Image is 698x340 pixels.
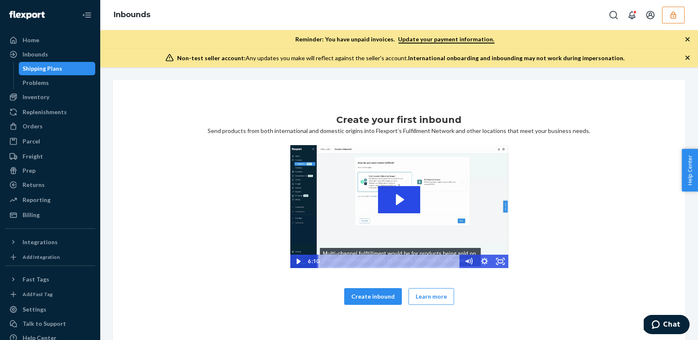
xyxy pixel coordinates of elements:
div: Any updates you make will reflect against the seller's account. [177,54,624,62]
div: Integrations [23,238,58,246]
button: Show settings menu [477,255,492,268]
button: Play Video [290,255,306,268]
div: Add Integration [23,253,60,261]
a: Prep [5,164,95,177]
div: Fast Tags [23,275,49,284]
div: Add Fast Tag [23,291,53,298]
button: Fullscreen [492,255,508,268]
div: Shipping Plans [23,64,63,73]
button: Open notifications [624,7,640,23]
a: Inbounds [5,48,95,61]
a: Inbounds [114,10,150,19]
a: Billing [5,208,95,222]
div: Home [23,36,39,44]
div: Inbounds [23,50,48,59]
button: Open account menu [642,7,659,23]
button: Play Video: 2023-09-11_Flexport_Inbounds_HighRes [378,186,421,213]
p: Reminder: You have unpaid invoices. [296,35,495,43]
a: Orders [5,120,95,133]
button: Fast Tags [5,273,95,286]
div: Billing [23,211,40,219]
a: Settings [5,303,95,316]
div: Inventory [23,93,49,101]
div: Settings [23,305,46,314]
div: Reporting [23,196,51,204]
button: Open Search Box [605,7,622,23]
button: Talk to Support [5,317,95,330]
h1: Create your first inbound [337,113,462,127]
button: Mute [461,255,477,268]
a: Freight [5,150,95,163]
a: Add Integration [5,252,95,262]
a: Home [5,33,95,47]
div: Talk to Support [23,320,66,328]
img: Flexport logo [9,11,45,19]
div: Replenishments [23,108,67,116]
ol: breadcrumbs [107,3,157,27]
div: Playbar [324,255,457,268]
a: Reporting [5,193,95,207]
div: Problems [23,79,49,87]
a: Shipping Plans [19,62,96,75]
button: Integrations [5,235,95,249]
a: Add Fast Tag [5,289,95,299]
span: International onboarding and inbounding may not work during impersonation. [408,54,624,61]
button: Create inbound [344,288,402,305]
img: Video Thumbnail [290,145,508,268]
a: Returns [5,178,95,192]
div: Returns [23,181,45,189]
a: Replenishments [5,105,95,119]
div: Freight [23,152,43,161]
div: Orders [23,122,43,130]
button: Close Navigation [79,7,95,23]
a: Inventory [5,90,95,104]
div: Prep [23,166,36,175]
button: Help Center [682,149,698,192]
div: Send products from both international and domestic origins into Flexport’s Fulfillment Network an... [119,113,679,315]
span: Non-test seller account: [177,54,246,61]
a: Parcel [5,135,95,148]
a: Update your payment information. [398,36,495,43]
button: Learn more [409,288,454,305]
div: Parcel [23,137,40,146]
iframe: Opens a widget where you can chat to one of our agents [644,315,690,336]
a: Problems [19,76,96,89]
